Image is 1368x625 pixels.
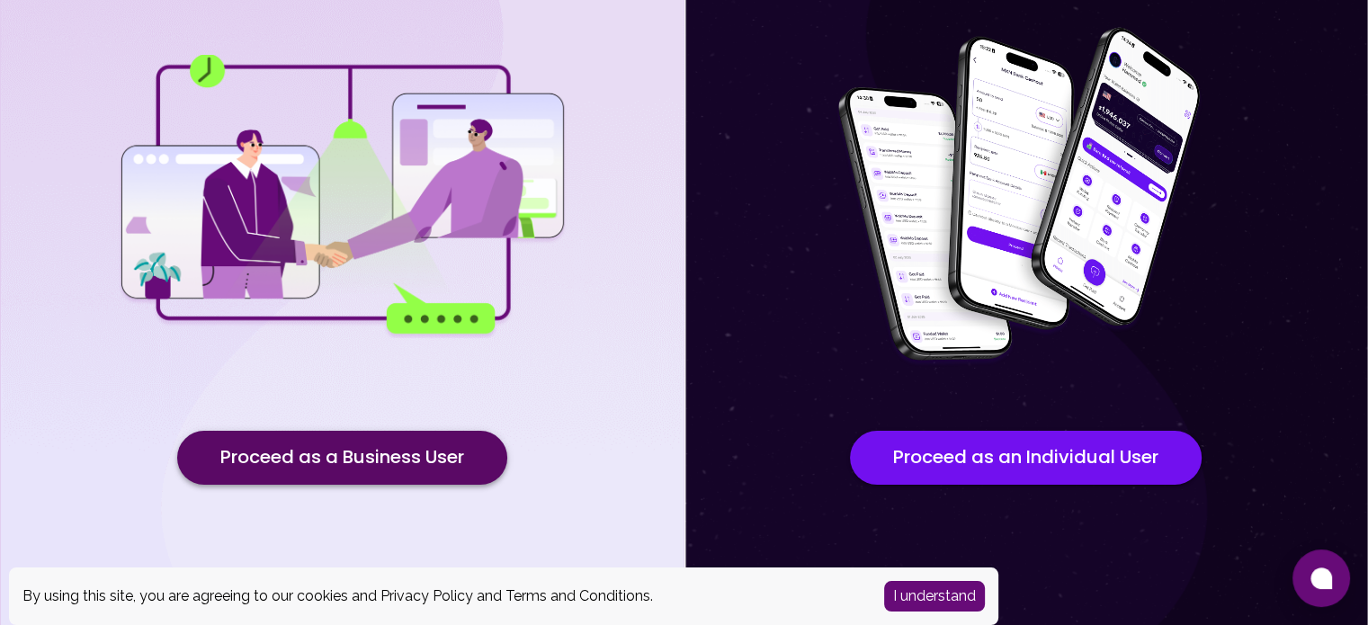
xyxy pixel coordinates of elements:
[801,17,1251,377] img: for individuals
[177,431,507,485] button: Proceed as a Business User
[850,431,1202,485] button: Proceed as an Individual User
[884,581,985,612] button: Accept cookies
[22,585,857,607] div: By using this site, you are agreeing to our cookies and and .
[505,587,650,604] a: Terms and Conditions
[117,55,567,338] img: for businesses
[1292,549,1350,607] button: Open chat window
[380,587,473,604] a: Privacy Policy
